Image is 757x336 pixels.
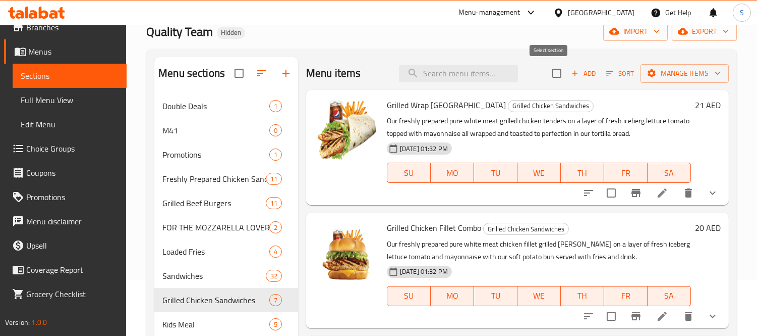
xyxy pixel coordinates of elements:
[565,289,600,303] span: TH
[4,258,127,282] a: Coverage Report
[399,65,518,82] input: search
[306,66,361,81] h2: Menu items
[561,163,604,183] button: TH
[269,149,282,161] div: items
[162,173,265,185] span: Freshly Prepared Chicken Sandwiches
[28,45,119,58] span: Menus
[162,221,269,233] span: FOR THE MOZZARELLA LOVERS
[21,118,119,130] span: Edit Menu
[270,223,281,232] span: 2
[508,100,593,112] span: Grilled Chicken Sandwiches
[474,163,517,183] button: TU
[387,98,506,113] span: Grilled Wrap [GEOGRAPHIC_DATA]
[5,316,30,329] span: Version:
[266,199,281,208] span: 11
[604,66,636,81] button: Sort
[652,289,687,303] span: SA
[508,100,594,112] div: Grilled Chicken Sandwiches
[13,88,127,112] a: Full Menu View
[4,185,127,209] a: Promotions
[314,98,379,163] img: Grilled Wrap Arabia
[266,271,281,281] span: 32
[600,66,640,81] span: Sort items
[154,118,298,142] div: M410
[4,282,127,306] a: Grocery Checklist
[701,304,725,328] button: show more
[652,166,687,180] span: SA
[266,173,282,185] div: items
[269,294,282,306] div: items
[435,289,470,303] span: MO
[162,270,265,282] span: Sandwiches
[676,181,701,205] button: delete
[431,163,474,183] button: MO
[567,66,600,81] span: Add item
[458,7,520,19] div: Menu-management
[649,67,721,80] span: Manage items
[26,167,119,179] span: Coupons
[648,163,691,183] button: SA
[611,25,660,38] span: import
[146,20,213,43] span: Quality Team
[608,289,644,303] span: FR
[270,126,281,135] span: 0
[154,142,298,167] div: Promotions1
[4,39,127,64] a: Menus
[435,166,470,180] span: MO
[672,22,737,41] button: export
[154,167,298,191] div: Freshly Prepared Chicken Sandwiches11
[154,288,298,312] div: Grilled Chicken Sandwiches7
[695,221,721,235] h6: 20 AED
[26,191,119,203] span: Promotions
[396,144,452,154] span: [DATE] 01:32 PM
[391,289,427,303] span: SU
[154,94,298,118] div: Double Deals1
[656,187,668,199] a: Edit menu item
[13,64,127,88] a: Sections
[4,161,127,185] a: Coupons
[270,150,281,160] span: 1
[604,286,648,306] button: FR
[26,239,119,252] span: Upsell
[474,286,517,306] button: TU
[521,289,557,303] span: WE
[561,286,604,306] button: TH
[228,63,250,84] span: Select all sections
[162,246,269,258] span: Loaded Fries
[576,181,601,205] button: sort-choices
[606,68,634,79] span: Sort
[270,320,281,329] span: 5
[162,318,269,330] span: Kids Meal
[162,294,269,306] span: Grilled Chicken Sandwiches
[158,66,225,81] h2: Menu sections
[391,166,427,180] span: SU
[601,306,622,327] span: Select to update
[31,316,47,329] span: 1.0.0
[4,209,127,233] a: Menu disclaimer
[162,124,269,136] span: M41
[567,66,600,81] button: Add
[676,304,701,328] button: delete
[648,286,691,306] button: SA
[608,166,644,180] span: FR
[478,166,513,180] span: TU
[154,215,298,239] div: FOR THE MOZZARELLA LOVERS2
[269,318,282,330] div: items
[21,70,119,82] span: Sections
[624,304,648,328] button: Branch-specific-item
[740,7,744,18] span: S
[162,197,265,209] span: Grilled Beef Burgers
[387,115,691,140] p: Our freshly prepared pure white meat grilled chicken tenders on a layer of fresh iceberg lettuce ...
[269,124,282,136] div: items
[387,163,431,183] button: SU
[217,28,245,37] span: Hidden
[565,166,600,180] span: TH
[601,182,622,204] span: Select to update
[21,94,119,106] span: Full Menu View
[640,64,729,83] button: Manage items
[483,223,569,235] div: Grilled Chicken Sandwiches
[250,61,274,85] span: Sort sections
[568,7,634,18] div: [GEOGRAPHIC_DATA]
[13,112,127,136] a: Edit Menu
[431,286,474,306] button: MO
